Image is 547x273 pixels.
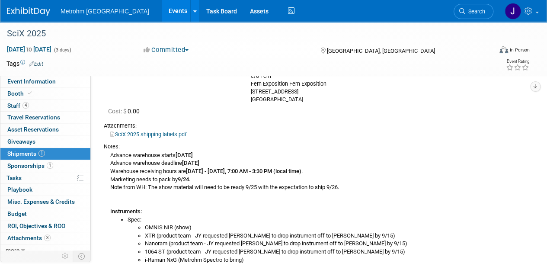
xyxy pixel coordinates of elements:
a: Budget [0,208,90,220]
div: Event Rating [506,59,529,64]
a: Staff4 [0,100,90,112]
span: ROI, Objectives & ROO [7,222,65,229]
li: Nanoram (product team - JY requested [PERSON_NAME] to drop instrument off to [PERSON_NAME] by 9/15) [145,240,523,248]
span: Booth [7,90,34,97]
span: Tasks [6,174,22,181]
td: Tags [6,59,43,68]
span: Shipments [7,150,45,157]
span: more [6,247,19,254]
a: Misc. Expenses & Credits [0,196,90,208]
span: Metrohm [GEOGRAPHIC_DATA] [61,8,149,15]
li: i-Raman NxG (Metrohm Spectro to bring) [145,256,523,264]
td: Personalize Event Tab Strip [58,251,73,262]
span: Travel Reservations [7,114,60,121]
img: ExhibitDay [7,7,50,16]
span: Asset Reservations [7,126,59,133]
a: SciX 2025 shipping labels.pdf [110,131,186,138]
span: Staff [7,102,29,109]
div: Metrohm, Booth 105 c/o Fern Fern Exposition Fern Exposition [STREET_ADDRESS] [GEOGRAPHIC_DATA] [251,64,381,103]
button: Committed [141,45,192,55]
li: XTR (product team - JY requested [PERSON_NAME] to drop instrument off to [PERSON_NAME] by 9/15) [145,232,523,240]
div: Event Format [453,45,530,58]
span: [DATE] [DATE] [6,45,52,53]
i: Booth reservation complete [28,91,32,96]
div: SciX 2025 [4,26,485,42]
span: 1 [47,162,53,169]
span: Search [465,8,485,15]
b: 9/24. [178,176,191,183]
a: Asset Reservations [0,124,90,135]
span: Attachments [7,234,51,241]
li: Spec: [128,216,523,264]
img: Format-Inperson.png [499,46,508,53]
span: Budget [7,210,27,217]
a: Event Information [0,76,90,87]
span: Sponsorships [7,162,53,169]
b: [DATE] [176,152,193,158]
a: more [0,244,90,256]
span: Misc. Expenses & Credits [7,198,75,205]
a: Playbook [0,184,90,196]
span: 0.00 [108,108,143,115]
span: Playbook [7,186,32,193]
span: 1 [38,150,45,157]
div: Notes: [104,143,523,151]
img: Joanne Yam [505,3,521,19]
a: ROI, Objectives & ROO [0,220,90,232]
span: Cost: $ [108,108,128,115]
span: 3 [44,234,51,241]
td: Toggle Event Tabs [73,251,91,262]
a: Edit [29,61,43,67]
li: OMNIS NIR (show) [145,224,523,232]
div: In-Person [509,47,530,53]
a: Booth [0,88,90,100]
b: [DATE] - [DATE], 7:00 AM - 3:30 PM (local time) [186,168,301,174]
a: Sponsorships1 [0,160,90,172]
b: [DATE] [182,160,199,166]
span: [GEOGRAPHIC_DATA], [GEOGRAPHIC_DATA] [326,48,435,54]
a: Travel Reservations [0,112,90,123]
span: (3 days) [53,47,71,53]
a: Tasks [0,172,90,184]
a: Shipments1 [0,148,90,160]
a: Giveaways [0,136,90,148]
span: Giveaways [7,138,35,145]
div: Attachments: [104,122,523,130]
b: Instruments: [110,208,142,215]
span: 4 [22,102,29,109]
a: Search [454,4,493,19]
li: 1064 ST (product team - JY requested [PERSON_NAME] to drop instrument off to [PERSON_NAME] by 9/15) [145,248,523,256]
span: to [25,46,33,53]
span: Event Information [7,78,56,85]
a: Attachments3 [0,232,90,244]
